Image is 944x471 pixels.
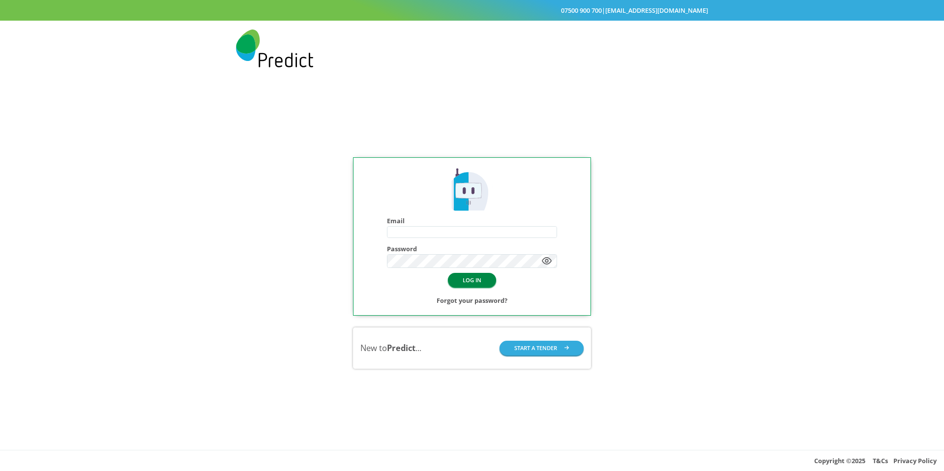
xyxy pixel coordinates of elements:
[387,342,415,353] b: Predict
[500,341,584,355] button: START A TENDER
[893,456,937,465] a: Privacy Policy
[360,342,421,354] div: New to ...
[387,217,557,225] h4: Email
[605,6,708,15] a: [EMAIL_ADDRESS][DOMAIN_NAME]
[437,294,507,306] a: Forgot your password?
[873,456,888,465] a: T&Cs
[236,29,313,67] img: Predict Mobile
[448,273,496,287] button: LOG IN
[561,6,602,15] a: 07500 900 700
[236,4,708,16] div: |
[448,167,496,214] img: Predict Mobile
[387,245,557,253] h4: Password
